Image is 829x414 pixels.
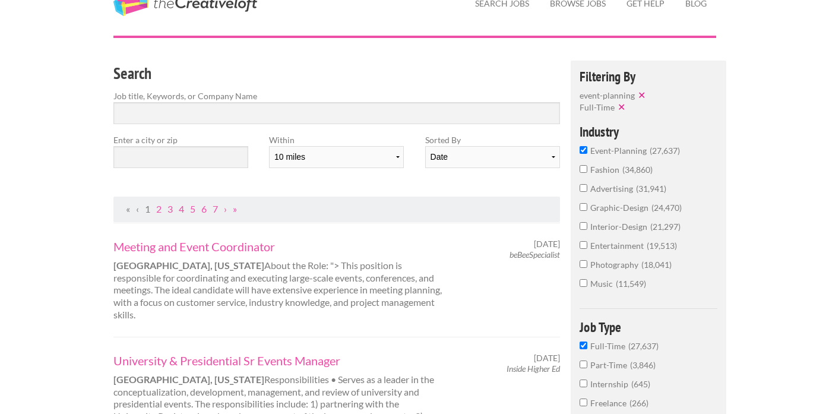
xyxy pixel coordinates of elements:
[580,184,587,192] input: advertising31,941
[580,125,718,138] h4: Industry
[580,146,587,154] input: event-planning27,637
[224,203,227,214] a: Next Page
[580,361,587,368] input: Part-Time3,846
[580,260,587,268] input: photography18,041
[590,260,641,270] span: photography
[201,203,207,214] a: Page 6
[590,398,629,408] span: Freelance
[628,341,659,351] span: 27,637
[580,222,587,230] input: interior-design21,297
[580,399,587,406] input: Freelance266
[650,222,681,232] span: 21,297
[590,184,636,194] span: advertising
[622,165,653,175] span: 34,860
[126,203,130,214] span: First Page
[113,374,264,385] strong: [GEOGRAPHIC_DATA], [US_STATE]
[580,342,587,349] input: Full-Time27,637
[590,341,628,351] span: Full-Time
[425,134,560,146] label: Sorted By
[636,184,666,194] span: 31,941
[179,203,184,214] a: Page 4
[580,69,718,83] h4: Filtering By
[616,279,646,289] span: 11,549
[580,380,587,387] input: Internship645
[650,146,680,156] span: 27,637
[113,239,444,254] a: Meeting and Event Coordinator
[615,101,631,113] button: ✕
[590,165,622,175] span: fashion
[113,90,561,102] label: Job title, Keywords, or Company Name
[580,279,587,287] input: music11,549
[113,102,561,124] input: Search
[190,203,195,214] a: Page 5
[507,364,560,374] em: Inside Higher Ed
[425,146,560,168] select: Sort results by
[630,360,656,370] span: 3,846
[145,203,150,214] a: Page 1
[651,203,682,213] span: 24,470
[590,146,650,156] span: event-planning
[510,249,560,260] em: beBeeSpecialist
[590,241,647,251] span: entertainment
[113,353,444,368] a: University & Presidential Sr Events Manager
[113,260,264,271] strong: [GEOGRAPHIC_DATA], [US_STATE]
[136,203,139,214] span: Previous Page
[590,360,630,370] span: Part-Time
[103,239,454,321] div: About the Role: "> This position is responsible for coordinating and executing large-scale events...
[631,379,650,389] span: 645
[167,203,173,214] a: Page 3
[629,398,648,408] span: 266
[156,203,162,214] a: Page 2
[580,203,587,211] input: graphic-design24,470
[534,353,560,364] span: [DATE]
[233,203,237,214] a: Last Page, Page 2764
[269,134,404,146] label: Within
[590,203,651,213] span: graphic-design
[580,320,718,334] h4: Job Type
[590,379,631,389] span: Internship
[647,241,677,251] span: 19,513
[534,239,560,249] span: [DATE]
[590,222,650,232] span: interior-design
[580,165,587,173] input: fashion34,860
[580,241,587,249] input: entertainment19,513
[635,89,651,101] button: ✕
[580,102,615,112] span: Full-Time
[113,62,561,85] h3: Search
[113,134,248,146] label: Enter a city or zip
[213,203,218,214] a: Page 7
[641,260,672,270] span: 18,041
[580,90,635,100] span: event-planning
[590,279,616,289] span: music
